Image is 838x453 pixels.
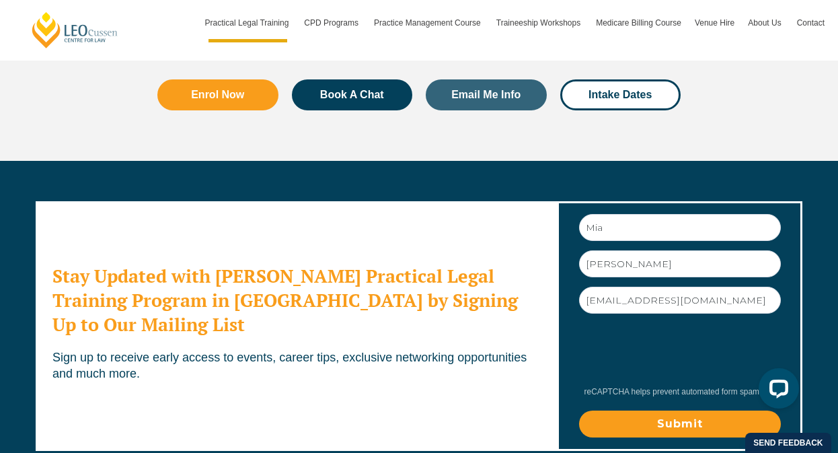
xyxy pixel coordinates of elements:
h2: Stay Updated with [PERSON_NAME] Practical Legal Training Program in [GEOGRAPHIC_DATA] by Signing ... [52,264,540,337]
a: Intake Dates [560,79,681,110]
input: First Name [579,214,781,241]
input: Email [579,287,781,314]
span: Book A Chat [320,90,384,100]
input: Submit [579,411,781,438]
div: reCAPTCHA helps prevent automated form spam. [579,387,778,397]
a: CPD Programs [297,3,367,42]
a: Venue Hire [688,3,741,42]
a: Email Me Info [426,79,547,110]
span: Email Me Info [451,90,521,100]
a: Contact [790,3,831,42]
iframe: reCAPTCHA [580,323,785,376]
a: Traineeship Workshops [490,3,589,42]
a: Practical Legal Training [198,3,298,42]
a: Practice Management Course [367,3,490,42]
p: Sign up to receive early access to events, career tips, exclusive networking opportunities and mu... [52,350,540,382]
span: Enrol Now [191,90,244,100]
input: Last Name [579,250,781,277]
a: About Us [741,3,790,42]
iframe: LiveChat chat widget [748,363,804,419]
a: Medicare Billing Course [589,3,688,42]
a: Book A Chat [292,79,413,110]
span: Intake Dates [588,90,652,100]
a: [PERSON_NAME] Centre for Law [30,11,120,49]
a: Enrol Now [157,79,278,110]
